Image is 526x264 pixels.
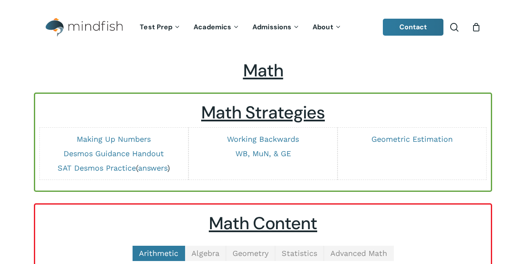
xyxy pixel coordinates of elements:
span: Contact [399,22,427,31]
a: Admissions [246,24,306,31]
span: Advanced Math [330,249,387,258]
span: Admissions [252,22,291,31]
nav: Main Menu [133,11,348,43]
a: answers [138,163,167,172]
a: Statistics [275,246,324,261]
a: Making Up Numbers [77,135,151,143]
u: Math Content [209,212,317,235]
span: Statistics [282,249,317,258]
span: Test Prep [140,22,172,31]
a: WB, MuN, & GE [235,149,291,158]
span: Geometry [233,249,269,258]
a: Geometry [226,246,275,261]
a: Contact [383,19,444,36]
iframe: Chatbot [470,208,514,252]
a: Cart [471,22,481,32]
span: Arithmetic [139,249,178,258]
a: Algebra [185,246,226,261]
span: Algebra [191,249,219,258]
a: Working Backwards [227,135,299,143]
a: About [306,24,348,31]
a: Advanced Math [324,246,394,261]
a: Academics [187,24,246,31]
a: Geometric Estimation [371,135,453,143]
u: Math Strategies [201,101,325,124]
a: Test Prep [133,24,187,31]
span: Academics [194,22,231,31]
p: ( ) [44,163,184,173]
span: Math [243,59,283,82]
span: About [313,22,333,31]
a: Desmos Guidance Handout [64,149,164,158]
a: Arithmetic [133,246,185,261]
a: SAT Desmos Practice [58,163,136,172]
header: Main Menu [34,11,492,43]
